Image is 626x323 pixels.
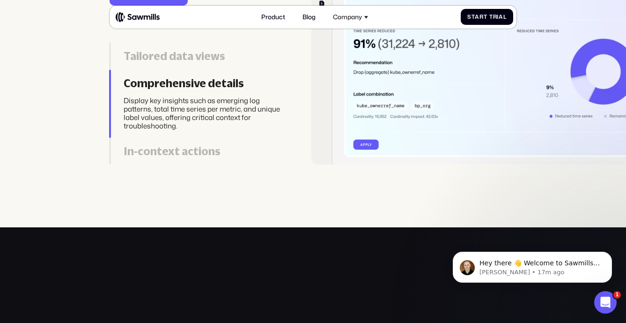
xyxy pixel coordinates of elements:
span: t [471,14,475,20]
span: a [475,14,479,20]
span: r [479,14,484,20]
span: t [484,14,487,20]
div: Comprehensive details [124,77,289,90]
div: Company [333,13,362,21]
div: Company [328,8,373,25]
span: r [493,14,497,20]
span: a [499,14,503,20]
div: In-context actions [124,145,289,158]
div: Tailored data views [124,50,289,63]
div: Display key insights such as emerging log patterns, total time series per metric, and unique labe... [124,97,289,130]
span: l [503,14,507,20]
span: S [467,14,471,20]
a: Product [257,8,290,25]
span: i [497,14,499,20]
a: StartTrial [461,9,513,25]
iframe: Intercom live chat [594,291,617,314]
iframe: Intercom notifications message [439,232,626,298]
span: 1 [613,291,621,299]
a: Blog [298,8,320,25]
span: T [489,14,493,20]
